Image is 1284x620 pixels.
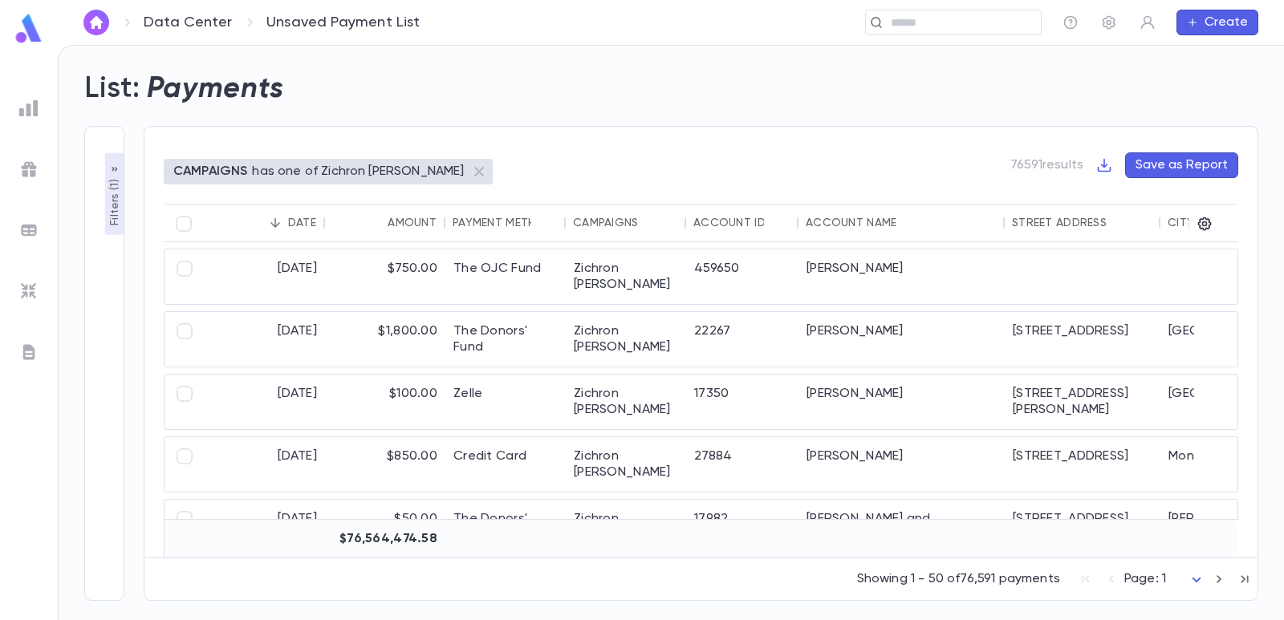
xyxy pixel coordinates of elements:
[1160,437,1281,492] div: Monroe
[857,571,1060,587] p: Showing 1 - 50 of 76,591 payments
[19,160,39,179] img: campaigns_grey.99e729a5f7ee94e3726e6486bddda8f1.svg
[798,500,1005,554] div: [PERSON_NAME] and [PERSON_NAME]
[1010,157,1083,173] p: 76591 results
[566,375,686,429] div: Zichron [PERSON_NAME]
[798,249,1005,304] div: [PERSON_NAME]
[445,437,566,492] div: Credit Card
[573,217,639,229] div: Campaigns
[1160,375,1281,429] div: [GEOGRAPHIC_DATA]
[1168,217,1194,229] div: City
[1012,217,1107,229] div: Street Address
[325,520,445,558] div: $76,564,474.58
[173,164,247,180] p: CAMPAIGNS
[1107,210,1132,236] button: Sort
[686,437,798,492] div: 27884
[445,249,566,304] div: The OJC Fund
[19,282,39,301] img: imports_grey.530a8a0e642e233f2baf0ef88e8c9fcb.svg
[531,210,557,236] button: Sort
[205,249,325,304] div: [DATE]
[639,210,664,236] button: Sort
[896,210,922,236] button: Sort
[566,249,686,304] div: Zichron [PERSON_NAME]
[325,437,445,492] div: $850.00
[107,176,123,225] p: Filters ( 1 )
[445,312,566,367] div: The Donors' Fund
[147,71,284,107] h2: Payments
[1005,375,1160,429] div: [STREET_ADDRESS][PERSON_NAME]
[686,375,798,429] div: 17350
[806,217,896,229] div: Account Name
[445,500,566,554] div: The Donors' Fund
[205,375,325,429] div: [DATE]
[566,312,686,367] div: Zichron [PERSON_NAME]
[1124,573,1166,586] span: Page: 1
[105,153,124,235] button: Filters (1)
[19,221,39,240] img: batches_grey.339ca447c9d9533ef1741baa751efc33.svg
[1125,152,1238,178] button: Save as Report
[388,217,437,229] div: Amount
[686,500,798,554] div: 17982
[262,210,288,236] button: Sort
[1005,500,1160,554] div: [STREET_ADDRESS]
[686,312,798,367] div: 22267
[1005,312,1160,367] div: [STREET_ADDRESS]
[686,249,798,304] div: 459650
[764,210,790,236] button: Sort
[566,500,686,554] div: Zichron [PERSON_NAME]
[19,342,39,362] img: letters_grey.7941b92b52307dd3b8a917253454ce1c.svg
[1124,567,1206,592] div: Page: 1
[87,16,106,29] img: home_white.a664292cf8c1dea59945f0da9f25487c.svg
[325,312,445,367] div: $1,800.00
[1176,10,1258,35] button: Create
[144,14,232,31] a: Data Center
[288,217,316,229] div: Date
[164,159,493,184] div: CAMPAIGNShas one of Zichron [PERSON_NAME]
[362,210,388,236] button: Sort
[325,375,445,429] div: $100.00
[798,375,1005,429] div: [PERSON_NAME]
[453,217,554,229] div: Payment Method
[693,217,766,229] div: Account ID
[798,437,1005,492] div: [PERSON_NAME]
[19,99,39,118] img: reports_grey.c525e4749d1bce6a11f5fe2a8de1b229.svg
[205,500,325,554] div: [DATE]
[445,375,566,429] div: Zelle
[13,13,45,44] img: logo
[252,164,464,180] p: has one of Zichron [PERSON_NAME]
[325,249,445,304] div: $750.00
[798,312,1005,367] div: [PERSON_NAME]
[205,312,325,367] div: [DATE]
[566,437,686,492] div: Zichron [PERSON_NAME]
[1005,437,1160,492] div: [STREET_ADDRESS]
[1160,500,1281,554] div: [PERSON_NAME]
[325,500,445,554] div: $50.00
[1160,312,1281,367] div: [GEOGRAPHIC_DATA]
[266,14,421,31] p: Unsaved Payment List
[84,71,140,107] h2: List:
[205,437,325,492] div: [DATE]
